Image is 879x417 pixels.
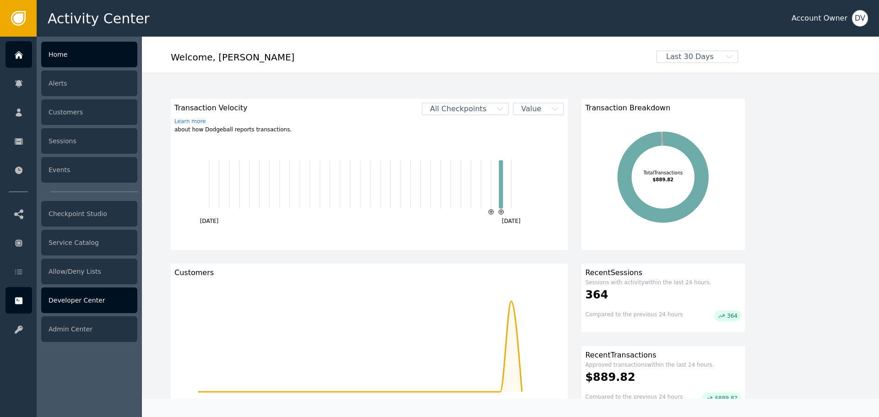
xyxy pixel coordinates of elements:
rect: Transaction2025-08-12 [499,160,503,208]
div: $889.82 [585,369,741,385]
div: Checkpoint Studio [41,201,137,227]
span: Last 30 Days [657,51,723,62]
span: Activity Center [48,8,150,29]
span: Transaction Velocity [174,103,292,114]
span: All Checkpoints [423,103,494,114]
a: Developer Center [5,287,137,314]
div: Recent Sessions [585,267,741,278]
div: Customers [41,99,137,125]
button: Last 30 Days [650,50,745,63]
a: Checkpoint Studio [5,200,137,227]
div: Customers [174,267,564,278]
a: Learn more [174,117,292,125]
button: DV [852,10,868,27]
a: Events [5,157,137,183]
div: 364 [585,287,741,303]
div: Service Catalog [41,230,137,255]
span: Value [514,103,548,114]
button: All Checkpoints [422,103,509,115]
div: Admin Center [41,316,137,342]
div: about how Dodgeball reports transactions. [174,117,292,134]
a: Allow/Deny Lists [5,258,137,285]
tspan: Total Transactions [643,170,683,175]
a: Customers [5,99,137,125]
text: [DATE] [200,218,219,224]
span: 364 [727,311,738,320]
div: Compared to the previous 24 hours [585,393,683,404]
tspan: $889.82 [653,177,674,182]
div: Alerts [41,70,137,96]
div: Welcome , [PERSON_NAME] [171,50,650,70]
text: [DATE] [502,218,521,224]
a: Alerts [5,70,137,97]
div: Allow/Deny Lists [41,259,137,284]
div: Sessions with activity within the last 24 hours. [585,278,741,287]
a: Admin Center [5,316,137,342]
div: Approved transactions within the last 24 hours. [585,361,741,369]
div: Compared to the previous 24 hours [585,310,683,321]
div: Sessions [41,128,137,154]
div: Recent Transactions [585,350,741,361]
button: Value [513,103,564,115]
div: Developer Center [41,287,137,313]
div: Account Owner [792,13,847,24]
a: Home [5,41,137,68]
a: Service Catalog [5,229,137,256]
a: Sessions [5,128,137,154]
span: Transaction Breakdown [585,103,670,114]
span: $889.82 [715,394,738,403]
div: Home [41,42,137,67]
div: Events [41,157,137,183]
